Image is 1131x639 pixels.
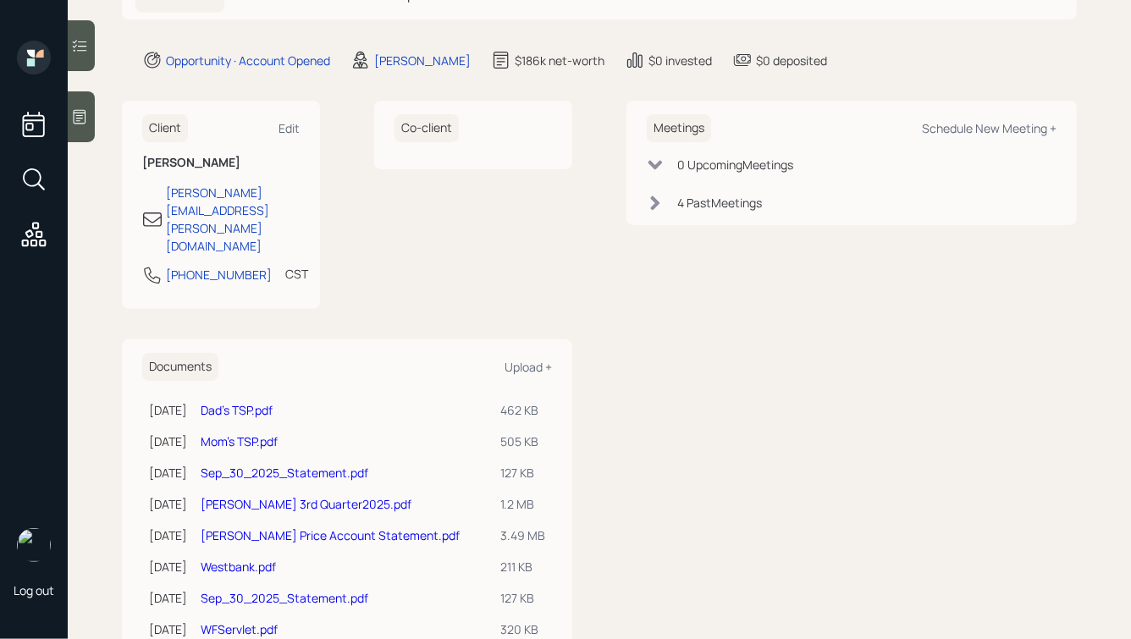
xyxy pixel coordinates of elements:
[166,266,272,284] div: [PHONE_NUMBER]
[647,114,711,142] h6: Meetings
[500,589,545,607] div: 127 KB
[500,432,545,450] div: 505 KB
[756,52,827,69] div: $0 deposited
[149,558,187,576] div: [DATE]
[374,52,471,69] div: [PERSON_NAME]
[515,52,604,69] div: $186k net-worth
[279,120,300,136] div: Edit
[201,465,368,481] a: Sep_30_2025_Statement.pdf
[142,114,188,142] h6: Client
[500,401,545,419] div: 462 KB
[149,620,187,638] div: [DATE]
[14,582,54,598] div: Log out
[201,590,368,606] a: Sep_30_2025_Statement.pdf
[201,621,278,637] a: WFServlet.pdf
[500,464,545,482] div: 127 KB
[201,527,460,543] a: [PERSON_NAME] Price Account Statement.pdf
[149,401,187,419] div: [DATE]
[394,114,459,142] h6: Co-client
[677,156,793,174] div: 0 Upcoming Meeting s
[677,194,762,212] div: 4 Past Meeting s
[201,496,411,512] a: [PERSON_NAME] 3rd Quarter2025.pdf
[201,559,276,575] a: Westbank.pdf
[201,402,273,418] a: Dad's TSP.pdf
[142,353,218,381] h6: Documents
[500,620,545,638] div: 320 KB
[166,184,300,255] div: [PERSON_NAME][EMAIL_ADDRESS][PERSON_NAME][DOMAIN_NAME]
[149,464,187,482] div: [DATE]
[922,120,1057,136] div: Schedule New Meeting +
[166,52,330,69] div: Opportunity · Account Opened
[149,495,187,513] div: [DATE]
[648,52,712,69] div: $0 invested
[149,589,187,607] div: [DATE]
[149,432,187,450] div: [DATE]
[201,433,278,449] a: Mom's TSP.pdf
[500,526,545,544] div: 3.49 MB
[149,526,187,544] div: [DATE]
[505,359,552,375] div: Upload +
[500,558,545,576] div: 211 KB
[17,528,51,562] img: hunter_neumayer.jpg
[500,495,545,513] div: 1.2 MB
[142,156,300,170] h6: [PERSON_NAME]
[285,265,308,283] div: CST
